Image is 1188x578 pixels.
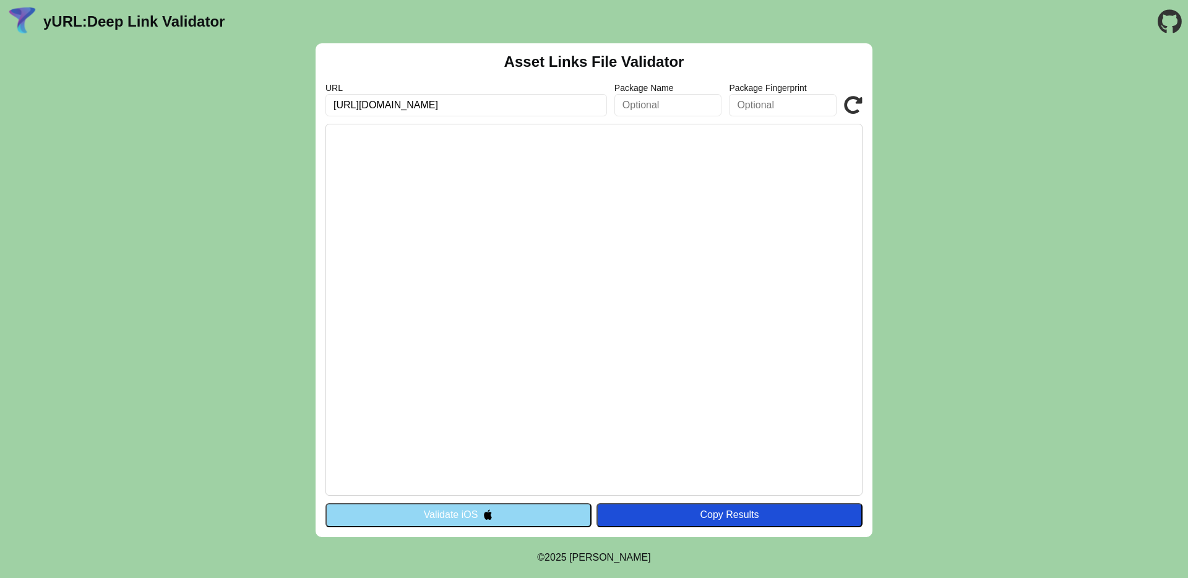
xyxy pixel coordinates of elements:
a: Michael Ibragimchayev's Personal Site [569,552,651,563]
button: Copy Results [596,503,863,527]
button: Validate iOS [325,503,592,527]
input: Optional [729,94,837,116]
h2: Asset Links File Validator [504,53,684,71]
a: yURL:Deep Link Validator [43,13,225,30]
img: appleIcon.svg [483,509,493,520]
input: Optional [614,94,722,116]
label: URL [325,83,607,93]
label: Package Name [614,83,722,93]
footer: © [537,537,650,578]
input: Required [325,94,607,116]
label: Package Fingerprint [729,83,837,93]
div: Copy Results [603,509,856,520]
span: 2025 [544,552,567,563]
img: yURL Logo [6,6,38,38]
